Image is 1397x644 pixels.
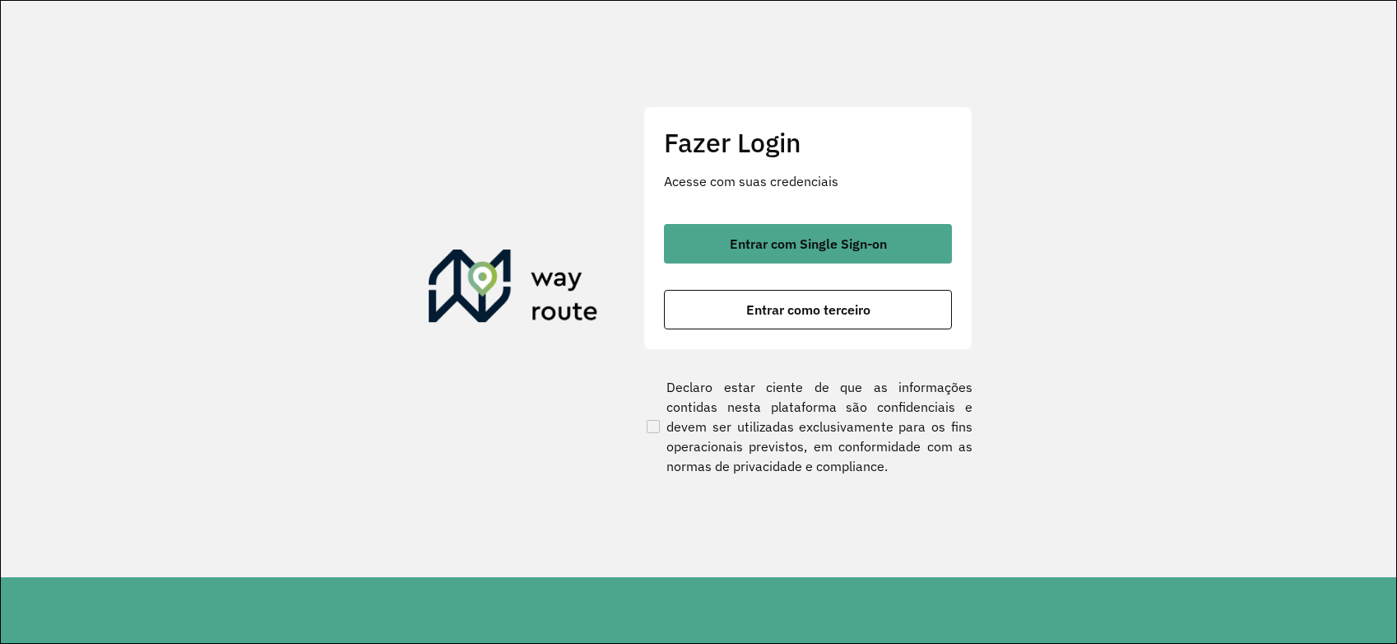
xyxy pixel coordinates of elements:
[664,171,952,191] p: Acesse com suas credenciais
[664,224,952,264] button: button
[664,127,952,158] h2: Fazer Login
[746,303,870,316] span: Entrar como terceiro
[664,290,952,329] button: button
[643,377,972,476] label: Declaro estar ciente de que as informações contidas nesta plataforma são confidenciais e devem se...
[730,237,887,250] span: Entrar com Single Sign-on
[429,250,598,329] img: Roteirizador AmbevTech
